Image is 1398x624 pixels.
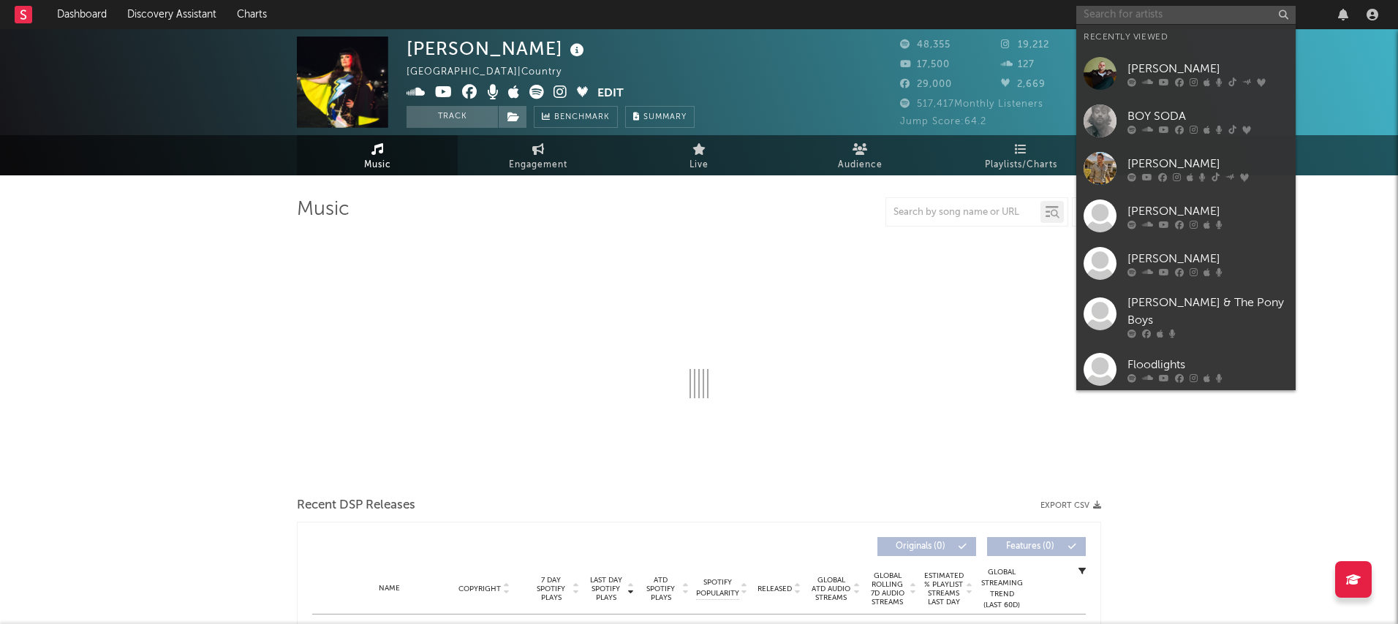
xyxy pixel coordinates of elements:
[341,583,437,594] div: Name
[554,109,610,126] span: Benchmark
[900,80,952,89] span: 29,000
[586,576,625,602] span: Last Day Spotify Plays
[297,497,415,514] span: Recent DSP Releases
[1076,240,1296,287] a: [PERSON_NAME]
[407,106,498,128] button: Track
[619,135,779,175] a: Live
[980,567,1024,611] div: Global Streaming Trend (Last 60D)
[1076,145,1296,192] a: [PERSON_NAME]
[1127,155,1288,172] div: [PERSON_NAME]
[987,537,1086,556] button: Features(0)
[625,106,695,128] button: Summary
[458,135,619,175] a: Engagement
[1076,287,1296,346] a: [PERSON_NAME] & The Pony Boys
[364,156,391,174] span: Music
[509,156,567,174] span: Engagement
[900,117,986,126] span: Jump Score: 64.2
[1076,50,1296,97] a: [PERSON_NAME]
[867,571,907,606] span: Global Rolling 7D Audio Streams
[641,576,680,602] span: ATD Spotify Plays
[877,537,976,556] button: Originals(0)
[458,585,501,593] span: Copyright
[297,135,458,175] a: Music
[1001,80,1046,89] span: 2,669
[689,156,709,174] span: Live
[597,85,624,103] button: Edit
[1127,356,1288,373] div: Floodlights
[534,106,618,128] a: Benchmark
[779,135,940,175] a: Audience
[1127,250,1288,267] div: [PERSON_NAME]
[1001,40,1049,50] span: 19,212
[1001,60,1035,69] span: 127
[1127,107,1288,125] div: BOY SODA
[757,585,792,593] span: Released
[940,135,1101,175] a: Playlists/Charts
[811,576,851,602] span: Global ATD Audio Streams
[1076,6,1296,24] input: Search for artists
[643,113,687,121] span: Summary
[532,576,570,602] span: 7 Day Spotify Plays
[838,156,883,174] span: Audience
[887,542,954,551] span: Originals ( 0 )
[900,99,1043,109] span: 517,417 Monthly Listeners
[1127,294,1288,330] div: [PERSON_NAME] & The Pony Boys
[985,156,1057,174] span: Playlists/Charts
[1127,60,1288,77] div: [PERSON_NAME]
[1076,192,1296,240] a: [PERSON_NAME]
[696,577,739,599] span: Spotify Popularity
[900,60,950,69] span: 17,500
[1084,28,1288,46] div: Recently Viewed
[1076,346,1296,393] a: Floodlights
[1076,97,1296,145] a: BOY SODA
[923,571,964,606] span: Estimated % Playlist Streams Last Day
[886,207,1040,218] input: Search by song name or URL
[997,542,1064,551] span: Features ( 0 )
[1040,501,1101,510] button: Export CSV
[407,37,588,61] div: [PERSON_NAME]
[407,64,578,81] div: [GEOGRAPHIC_DATA] | Country
[900,40,951,50] span: 48,355
[1127,202,1288,220] div: [PERSON_NAME]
